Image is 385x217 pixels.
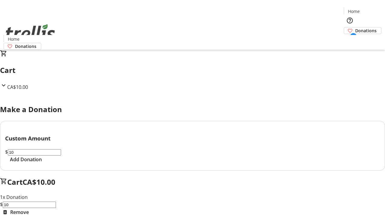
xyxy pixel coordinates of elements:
span: Home [8,36,20,42]
a: Home [344,8,363,14]
span: Donations [15,43,36,49]
span: Add Donation [10,156,42,163]
span: Remove [10,209,29,216]
a: Home [4,36,23,42]
span: $ [5,149,8,155]
span: Donations [355,27,377,34]
button: Cart [344,34,356,46]
img: Orient E2E Organization cpyRnFWgv2's Logo [4,17,57,48]
input: Donation Amount [3,202,56,208]
button: Add Donation [5,156,47,163]
span: CA$10.00 [7,84,28,90]
span: Home [348,8,360,14]
a: Donations [344,27,381,34]
a: Donations [4,43,41,50]
span: CA$10.00 [23,177,55,187]
input: Donation Amount [8,149,61,156]
button: Help [344,14,356,27]
h3: Custom Amount [5,134,380,143]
